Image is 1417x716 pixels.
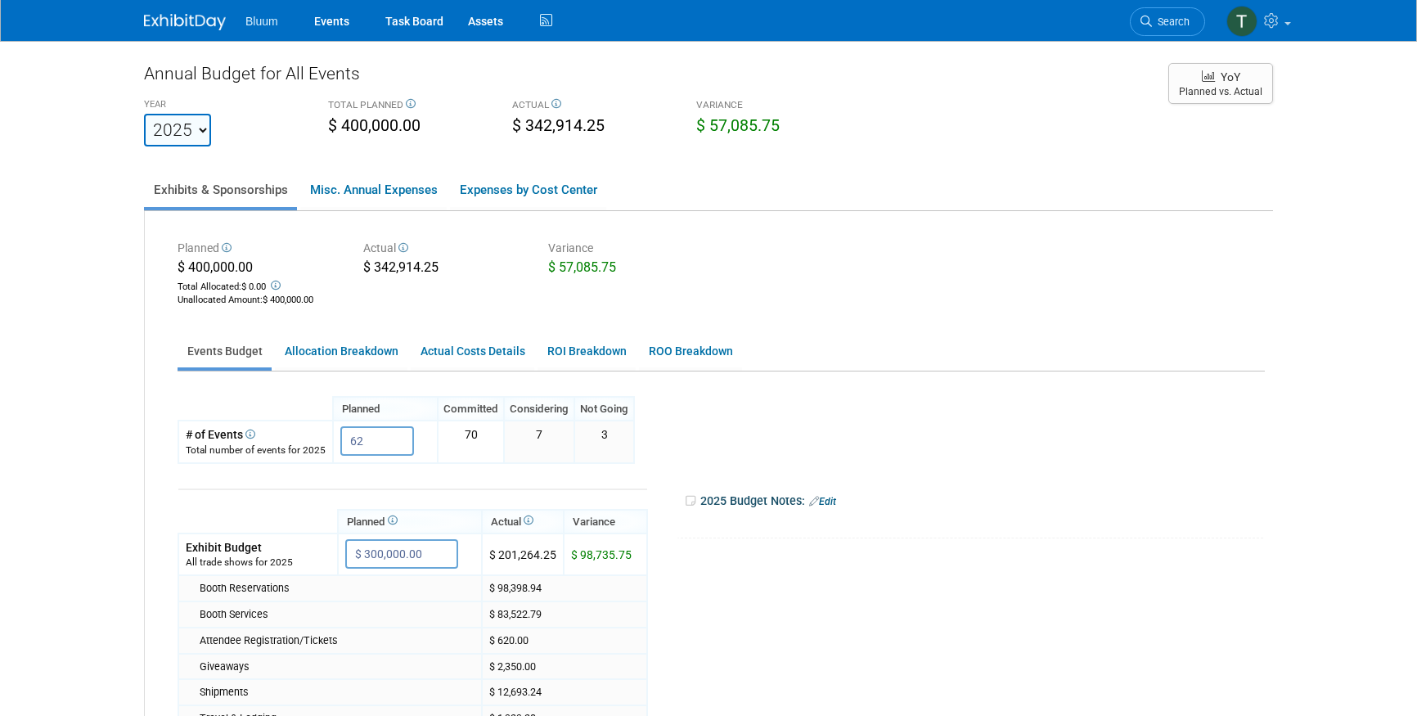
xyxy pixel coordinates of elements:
[482,534,564,575] td: $ 201,264.25
[684,489,1263,514] div: 2025 Budget Notes:
[1221,70,1240,83] span: YoY
[328,98,488,115] div: TOTAL PLANNED
[178,259,253,275] span: $ 400,000.00
[1226,6,1257,37] img: Taylor Bradley
[482,654,647,680] td: $ 2,350.00
[639,335,742,367] a: ROO Breakdown
[411,335,534,367] a: Actual Costs Details
[482,679,647,705] td: $ 12,693.24
[482,628,647,654] td: $ 620.00
[241,281,266,292] span: $ 0.00
[178,295,260,305] span: Unallocated Amount
[504,421,574,462] td: 7
[1152,16,1190,28] span: Search
[186,539,331,556] div: Exhibit Budget
[538,335,636,367] a: ROI Breakdown
[571,548,632,561] span: $ 98,735.75
[450,173,606,207] a: Expenses by Cost Center
[144,61,1152,94] div: Annual Budget for All Events
[696,116,780,135] span: $ 57,085.75
[144,14,226,30] img: ExhibitDay
[300,173,447,207] a: Misc. Annual Expenses
[333,397,438,421] th: Planned
[178,294,339,307] div: :
[482,601,647,628] td: $ 83,522.79
[548,259,616,275] span: $ 57,085.75
[200,660,475,674] div: Giveaways
[504,397,574,421] th: Considering
[245,15,278,28] span: Bluum
[482,510,564,534] th: Actual
[275,335,407,367] a: Allocation Breakdown
[144,98,304,114] div: YEAR
[438,421,504,462] td: 70
[564,510,647,534] th: Variance
[186,444,326,457] div: Total number of events for 2025
[512,116,605,135] span: $ 342,914.25
[200,633,475,648] div: Attendee Registration/Tickets
[438,397,504,421] th: Committed
[328,116,421,135] span: $ 400,000.00
[809,496,836,507] a: Edit
[512,98,672,115] div: ACTUAL
[696,98,856,115] div: VARIANCE
[200,685,475,700] div: Shipments
[1168,63,1273,104] button: YoY Planned vs. Actual
[482,575,647,601] td: $ 98,398.94
[178,277,339,294] div: Total Allocated:
[1130,7,1205,36] a: Search
[200,581,475,596] div: Booth Reservations
[574,421,634,462] td: 3
[574,397,634,421] th: Not Going
[363,240,524,259] div: Actual
[144,173,297,207] a: Exhibits & Sponsorships
[178,335,272,367] a: Events Budget
[200,607,475,622] div: Booth Services
[178,240,339,259] div: Planned
[186,426,326,443] div: # of Events
[338,510,482,534] th: Planned
[263,295,313,305] span: $ 400,000.00
[186,556,331,570] div: All trade shows for 2025
[363,259,524,280] div: $ 342,914.25
[548,240,709,259] div: Variance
